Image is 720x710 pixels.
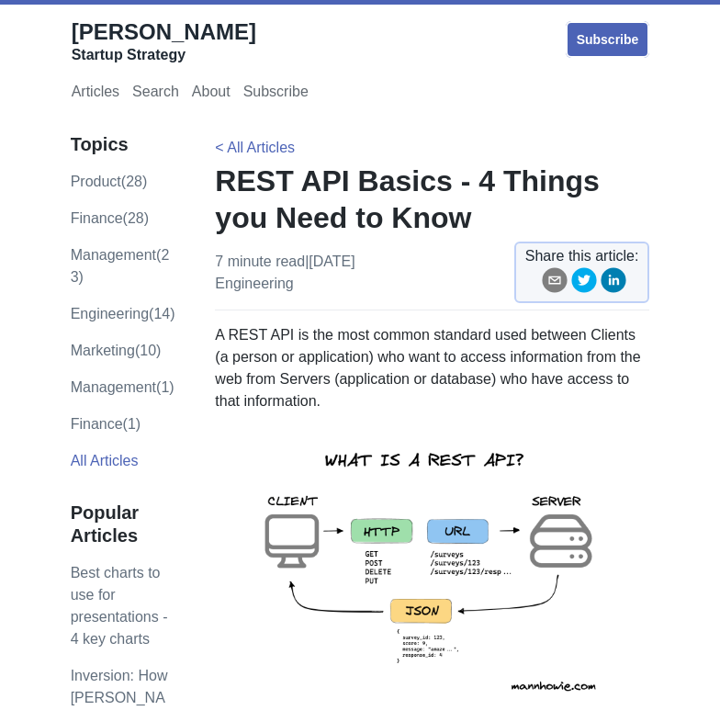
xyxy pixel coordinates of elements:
[571,267,597,299] button: twitter
[566,21,650,58] a: Subscribe
[72,46,256,64] div: Startup Strategy
[72,84,119,104] a: Articles
[71,306,175,321] a: engineering(14)
[71,453,139,468] a: All Articles
[71,343,162,358] a: marketing(10)
[215,276,293,291] a: engineering
[192,84,231,104] a: About
[72,19,256,44] span: [PERSON_NAME]
[71,210,149,226] a: finance(28)
[132,84,179,104] a: Search
[215,251,354,295] p: 7 minute read | [DATE]
[243,84,309,104] a: Subscribe
[72,18,256,64] a: [PERSON_NAME]Startup Strategy
[525,245,639,267] span: Share this article:
[542,267,568,299] button: email
[215,324,649,412] p: A REST API is the most common standard used between Clients (a person or application) who want to...
[215,163,649,236] h1: REST API Basics - 4 Things you Need to Know
[601,267,626,299] button: linkedin
[215,140,295,155] a: < All Articles
[71,565,168,647] a: Best charts to use for presentations - 4 key charts
[71,174,148,189] a: product(28)
[71,379,174,395] a: Management(1)
[71,416,141,432] a: Finance(1)
[71,133,177,156] h3: Topics
[71,247,170,285] a: management(23)
[71,502,177,547] h3: Popular Articles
